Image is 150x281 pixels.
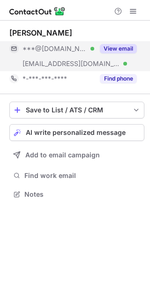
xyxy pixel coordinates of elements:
[9,28,72,37] div: [PERSON_NAME]
[100,44,137,53] button: Reveal Button
[9,6,66,17] img: ContactOut v5.3.10
[22,44,87,53] span: ***@[DOMAIN_NAME]
[24,171,141,180] span: Find work email
[9,147,144,163] button: Add to email campaign
[9,124,144,141] button: AI write personalized message
[22,59,120,68] span: [EMAIL_ADDRESS][DOMAIN_NAME]
[9,188,144,201] button: Notes
[9,169,144,182] button: Find work email
[24,190,141,199] span: Notes
[25,151,100,159] span: Add to email campaign
[26,129,126,136] span: AI write personalized message
[9,102,144,118] button: save-profile-one-click
[26,106,128,114] div: Save to List / ATS / CRM
[100,74,137,83] button: Reveal Button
